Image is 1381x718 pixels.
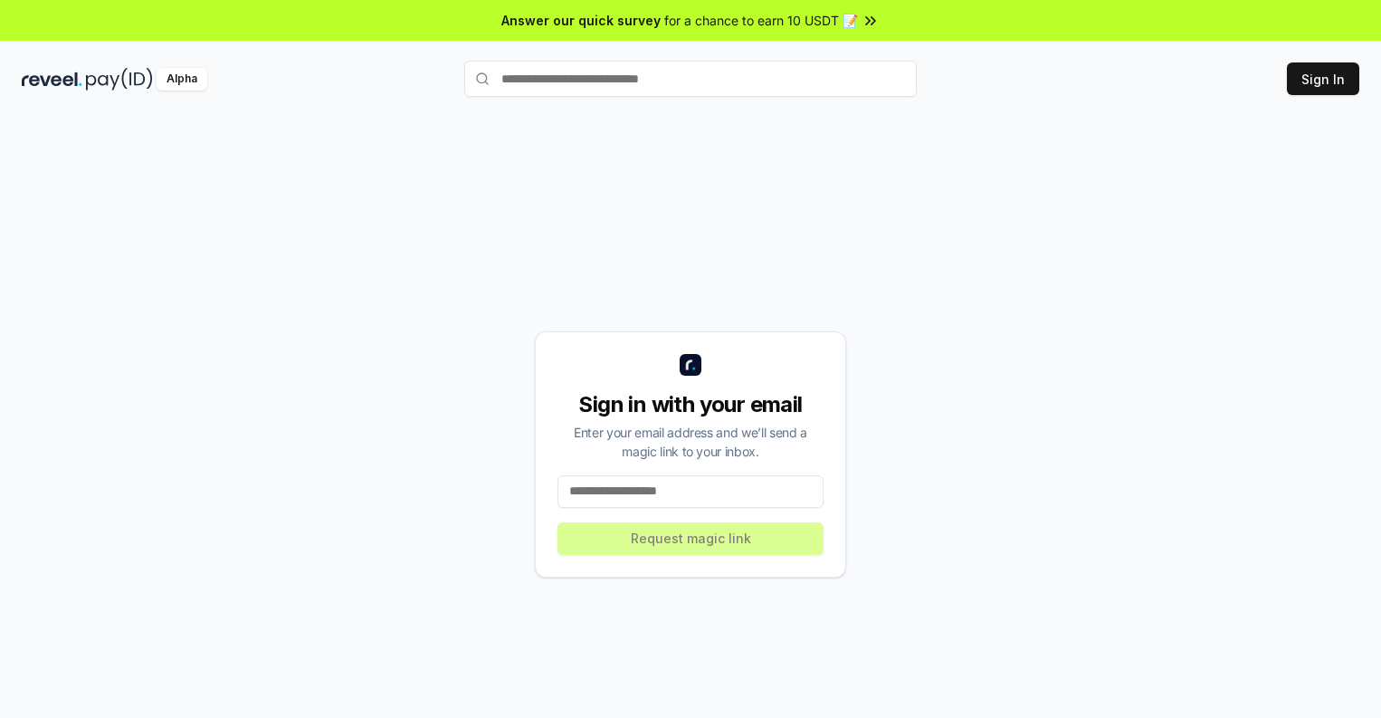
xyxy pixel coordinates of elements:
[157,68,207,91] div: Alpha
[557,390,824,419] div: Sign in with your email
[557,423,824,461] div: Enter your email address and we’ll send a magic link to your inbox.
[1287,62,1359,95] button: Sign In
[680,354,701,376] img: logo_small
[501,11,661,30] span: Answer our quick survey
[86,68,153,91] img: pay_id
[22,68,82,91] img: reveel_dark
[664,11,858,30] span: for a chance to earn 10 USDT 📝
